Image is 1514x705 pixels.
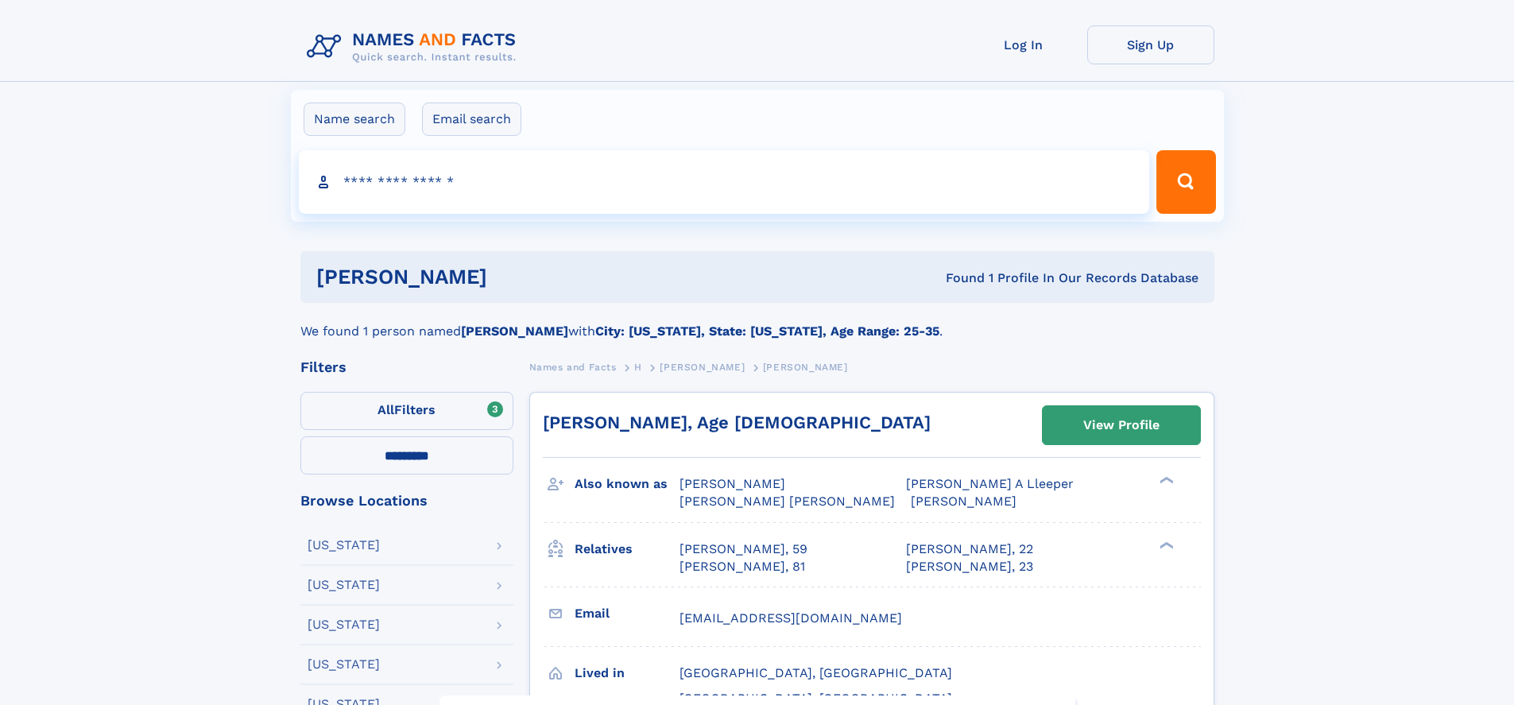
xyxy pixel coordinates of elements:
[308,579,380,591] div: [US_STATE]
[1156,150,1215,214] button: Search Button
[595,323,939,339] b: City: [US_STATE], State: [US_STATE], Age Range: 25-35
[308,618,380,631] div: [US_STATE]
[634,357,642,377] a: H
[680,494,895,509] span: [PERSON_NAME] [PERSON_NAME]
[461,323,568,339] b: [PERSON_NAME]
[378,402,394,417] span: All
[304,103,405,136] label: Name search
[308,539,380,552] div: [US_STATE]
[906,540,1033,558] a: [PERSON_NAME], 22
[299,150,1150,214] input: search input
[660,362,745,373] span: [PERSON_NAME]
[1083,407,1160,444] div: View Profile
[300,392,513,430] label: Filters
[680,665,952,680] span: [GEOGRAPHIC_DATA], [GEOGRAPHIC_DATA]
[316,267,717,287] h1: [PERSON_NAME]
[575,471,680,498] h3: Also known as
[575,600,680,627] h3: Email
[300,25,529,68] img: Logo Names and Facts
[529,357,617,377] a: Names and Facts
[300,494,513,508] div: Browse Locations
[716,269,1198,287] div: Found 1 Profile In Our Records Database
[680,610,902,626] span: [EMAIL_ADDRESS][DOMAIN_NAME]
[906,558,1033,575] a: [PERSON_NAME], 23
[300,303,1214,341] div: We found 1 person named with .
[300,360,513,374] div: Filters
[575,536,680,563] h3: Relatives
[911,494,1016,509] span: [PERSON_NAME]
[660,357,745,377] a: [PERSON_NAME]
[1156,540,1175,550] div: ❯
[308,658,380,671] div: [US_STATE]
[960,25,1087,64] a: Log In
[680,558,805,575] a: [PERSON_NAME], 81
[906,476,1074,491] span: [PERSON_NAME] A Lleeper
[575,660,680,687] h3: Lived in
[763,362,848,373] span: [PERSON_NAME]
[1087,25,1214,64] a: Sign Up
[634,362,642,373] span: H
[680,540,807,558] a: [PERSON_NAME], 59
[1156,475,1175,486] div: ❯
[1043,406,1200,444] a: View Profile
[422,103,521,136] label: Email search
[543,413,931,432] a: [PERSON_NAME], Age [DEMOGRAPHIC_DATA]
[680,476,785,491] span: [PERSON_NAME]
